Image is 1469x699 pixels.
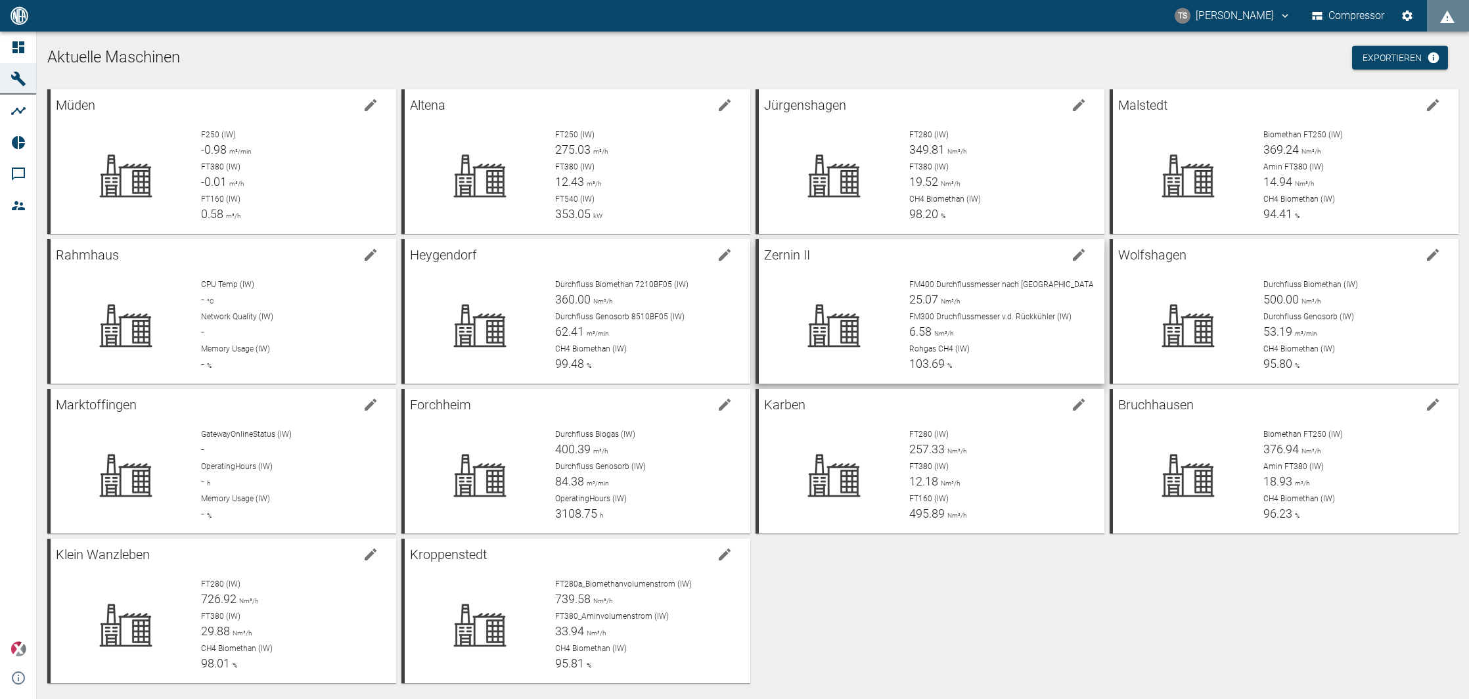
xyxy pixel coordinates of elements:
[204,298,214,305] span: °C
[1263,143,1299,156] span: 369.24
[357,92,384,118] button: edit machine
[555,344,627,353] span: CH4 Biomethan (IW)
[47,47,1458,68] h1: Aktuelle Maschinen
[401,389,750,533] a: Forchheimedit machineDurchfluss Biogas (IW)400.39m³/hDurchfluss Genosorb (IW)84.38m³/minOperating...
[938,212,945,219] span: %
[555,579,692,589] span: FT280a_Biomethanvolumenstrom (IW)
[591,298,612,305] span: Nm³/h
[1263,280,1358,289] span: Durchfluss Biomethan (IW)
[1299,148,1321,155] span: Nm³/h
[201,507,204,520] span: -
[909,507,945,520] span: 495.89
[1427,51,1440,64] svg: Jetzt mit HF Export
[1118,397,1194,413] span: Bruchhausen
[909,207,938,221] span: 98.20
[1173,4,1293,28] button: timo.streitbuerger@arcanum-energy.de
[201,280,254,289] span: CPU Temp (IW)
[756,239,1104,384] a: Zernin IIedit machineFM400 Durchflussmesser nach [GEOGRAPHIC_DATA] (IW)25.07Nm³/hFM300 Druchfluss...
[204,480,210,487] span: h
[555,130,595,139] span: FT250 (IW)
[227,148,252,155] span: m³/min
[909,462,949,471] span: FT380 (IW)
[555,656,584,670] span: 95.81
[1066,392,1092,418] button: edit machine
[591,597,612,604] span: Nm³/h
[1110,89,1458,234] a: Malstedtedit machineBiomethan FT250 (IW)369.24Nm³/hAmin FT380 (IW)14.94Nm³/hCH4 Biomethan (IW)94.41%
[909,130,949,139] span: FT280 (IW)
[401,539,750,683] a: Kroppenstedtedit machineFT280a_Biomethanvolumenstrom (IW)739.58Nm³/hFT380_Aminvolumenstrom (IW)33...
[1352,46,1448,70] a: Exportieren
[1420,392,1446,418] button: edit machine
[555,143,591,156] span: 275.03
[201,175,227,189] span: -0.01
[1263,207,1292,221] span: 94.41
[401,239,750,384] a: Heygendorfedit machineDurchfluss Biomethan 7210BF05 (IW)360.00Nm³/hDurchfluss Genosorb 8510BF05 (...
[201,430,292,439] span: GatewayOnlineStatus (IW)
[909,325,932,338] span: 6.58
[11,641,26,657] img: Xplore Logo
[201,312,273,321] span: Network Quality (IW)
[555,644,627,653] span: CH4 Biomethan (IW)
[1263,494,1335,503] span: CH4 Biomethan (IW)
[909,430,949,439] span: FT280 (IW)
[1263,325,1292,338] span: 53.19
[555,430,635,439] span: Durchfluss Biogas (IW)
[555,462,646,471] span: Durchfluss Genosorb (IW)
[1263,430,1343,439] span: Biomethan FT250 (IW)
[201,207,223,221] span: 0.58
[201,462,273,471] span: OperatingHours (IW)
[1110,389,1458,533] a: Bruchhausenedit machineBiomethan FT250 (IW)376.94Nm³/hAmin FT380 (IW)18.93m³/hCH4 Biomethan (IW)9...
[1263,162,1324,171] span: Amin FT380 (IW)
[1299,298,1321,305] span: Nm³/h
[555,494,627,503] span: OperatingHours (IW)
[56,547,150,562] span: Klein Wanzleben
[47,389,396,533] a: Marktoffingenedit machineGatewayOnlineStatus (IW)-OperatingHours (IW)-hMemory Usage (IW)-%
[584,362,591,369] span: %
[1292,362,1299,369] span: %
[584,480,609,487] span: m³/min
[555,624,584,638] span: 33.94
[1292,330,1317,337] span: m³/min
[227,180,244,187] span: m³/h
[201,130,236,139] span: F250 (IW)
[1066,92,1092,118] button: edit machine
[201,442,204,456] span: -
[1263,312,1354,321] span: Durchfluss Genosorb (IW)
[357,541,384,568] button: edit machine
[201,592,237,606] span: 726.92
[555,175,584,189] span: 12.43
[712,92,738,118] button: edit machine
[555,612,669,621] span: FT380_Aminvolumenstrom (IW)
[909,162,949,171] span: FT380 (IW)
[230,662,237,669] span: %
[597,512,603,519] span: h
[1292,512,1299,519] span: %
[909,280,1112,289] span: FM400 Durchflussmesser nach [GEOGRAPHIC_DATA] (IW)
[1292,180,1314,187] span: Nm³/h
[909,194,981,204] span: CH4 Biomethan (IW)
[712,242,738,268] button: edit machine
[909,474,938,488] span: 12.18
[410,547,487,562] span: Kroppenstedt
[909,175,938,189] span: 19.52
[909,357,945,371] span: 103.69
[555,292,591,306] span: 360.00
[555,194,595,204] span: FT540 (IW)
[204,512,212,519] span: %
[712,541,738,568] button: edit machine
[764,397,805,413] span: Karben
[201,474,204,488] span: -
[584,180,601,187] span: m³/h
[938,480,960,487] span: Nm³/h
[555,207,591,221] span: 353.05
[1309,4,1388,28] button: Compressor
[1263,175,1292,189] span: 14.94
[555,280,689,289] span: Durchfluss Biomethan 7210BF05 (IW)
[712,392,738,418] button: edit machine
[591,212,602,219] span: kW
[764,97,846,113] span: Jürgenshagen
[1263,462,1324,471] span: Amin FT380 (IW)
[591,447,608,455] span: m³/h
[401,89,750,234] a: Altenaedit machineFT250 (IW)275.03m³/hFT380 (IW)12.43m³/hFT540 (IW)353.05kW
[1292,480,1309,487] span: m³/h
